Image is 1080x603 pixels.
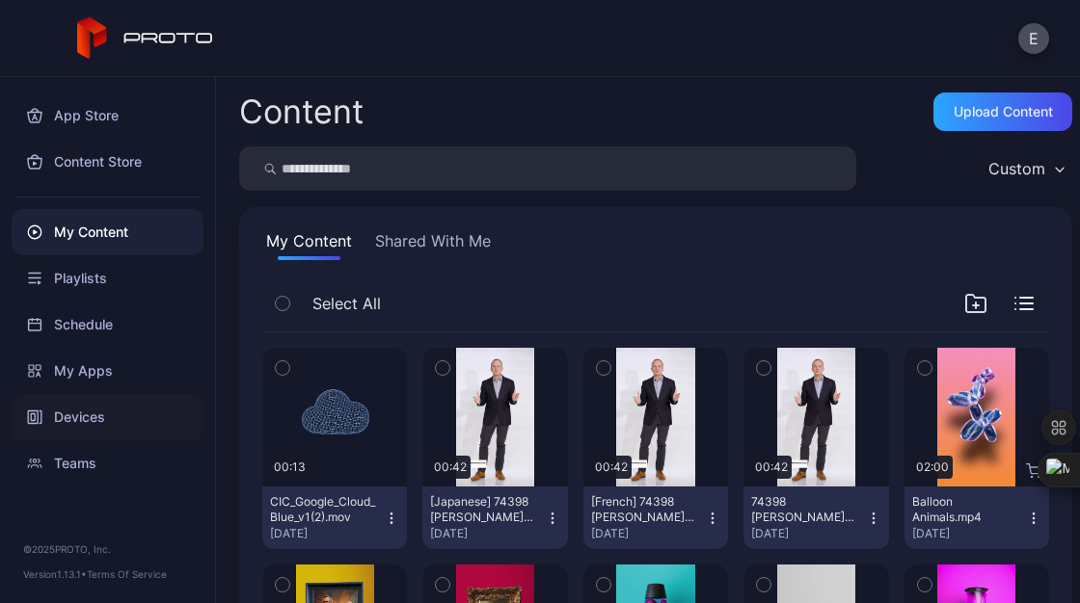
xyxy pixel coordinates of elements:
[12,209,203,255] a: My Content
[422,486,567,549] button: [Japanese] 74398 [PERSON_NAME] Welcome Proto 2025.mp4[DATE]
[1018,23,1049,54] button: E
[23,568,87,580] span: Version 1.13.1 •
[12,92,203,139] a: App Store
[591,494,697,525] div: [French] 74398 Stuart Welcome Proto 2025.mp4
[751,494,857,525] div: 74398 Stuart Welcome Proto 2025.mp4
[262,486,407,549] button: CIC_Google_Cloud_Blue_v1(2).mov[DATE]
[904,486,1049,549] button: Balloon Animals.mp4[DATE]
[23,541,192,557] div: © 2025 PROTO, Inc.
[12,394,203,440] a: Devices
[954,104,1053,119] div: Upload Content
[912,494,1018,525] div: Balloon Animals.mp4
[12,440,203,486] a: Teams
[583,486,728,549] button: [French] 74398 [PERSON_NAME] Welcome Proto 2025.mp4[DATE]
[12,348,203,394] a: My Apps
[430,526,544,541] div: [DATE]
[979,146,1072,191] button: Custom
[988,159,1045,178] div: Custom
[312,292,381,315] span: Select All
[12,139,203,185] a: Content Store
[239,95,364,128] div: Content
[12,255,203,301] a: Playlists
[262,229,356,260] button: My Content
[270,526,384,541] div: [DATE]
[371,229,495,260] button: Shared With Me
[270,494,376,525] div: CIC_Google_Cloud_Blue_v1(2).mov
[430,494,536,525] div: [Japanese] 74398 Stuart Welcome Proto 2025.mp4
[751,526,865,541] div: [DATE]
[591,526,705,541] div: [DATE]
[933,92,1072,131] button: Upload Content
[912,526,1026,541] div: [DATE]
[12,301,203,348] a: Schedule
[87,568,167,580] a: Terms Of Service
[743,486,888,549] button: 74398 [PERSON_NAME] Welcome Proto 2025.mp4[DATE]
